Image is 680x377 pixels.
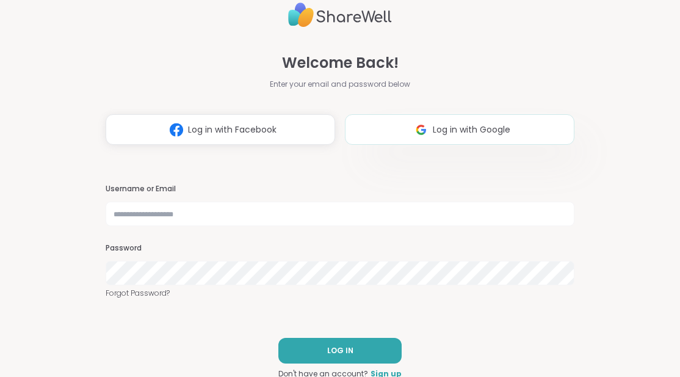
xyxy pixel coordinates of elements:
[106,243,574,254] h3: Password
[278,338,402,364] button: LOG IN
[165,119,188,141] img: ShareWell Logomark
[106,114,335,145] button: Log in with Facebook
[327,345,353,356] span: LOG IN
[270,79,410,90] span: Enter your email and password below
[433,123,510,136] span: Log in with Google
[106,184,574,194] h3: Username or Email
[410,119,433,141] img: ShareWell Logomark
[282,52,399,74] span: Welcome Back!
[188,123,277,136] span: Log in with Facebook
[106,288,574,299] a: Forgot Password?
[345,114,574,145] button: Log in with Google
